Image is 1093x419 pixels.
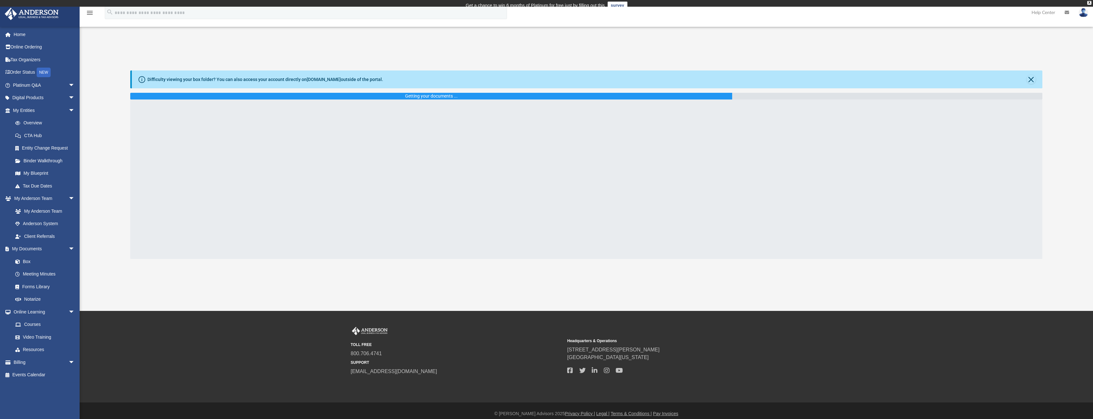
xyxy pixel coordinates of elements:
[9,205,78,217] a: My Anderson Team
[567,347,660,352] a: [STREET_ADDRESS][PERSON_NAME]
[4,66,84,79] a: Order StatusNEW
[9,293,81,306] a: Notarize
[466,2,605,9] div: Get a chance to win 6 months of Platinum for free just by filling out this
[351,369,437,374] a: [EMAIL_ADDRESS][DOMAIN_NAME]
[147,76,383,83] div: Difficulty viewing your box folder? You can also access your account directly on outside of the p...
[351,342,563,348] small: TOLL FREE
[1079,8,1088,17] img: User Pic
[9,331,78,343] a: Video Training
[68,243,81,256] span: arrow_drop_down
[4,369,84,381] a: Events Calendar
[4,104,84,117] a: My Entitiesarrow_drop_down
[4,28,84,41] a: Home
[4,53,84,66] a: Tax Organizers
[596,411,610,416] a: Legal |
[9,167,81,180] a: My Blueprint
[9,255,78,268] a: Box
[4,41,84,54] a: Online Ordering
[68,92,81,105] span: arrow_drop_down
[9,343,81,356] a: Resources
[106,9,113,16] i: search
[4,356,84,369] a: Billingarrow_drop_down
[611,411,652,416] a: Terms & Conditions |
[9,230,81,243] a: Client Referrals
[9,129,84,142] a: CTA Hub
[1087,1,1091,5] div: close
[9,217,81,230] a: Anderson System
[68,356,81,369] span: arrow_drop_down
[68,104,81,117] span: arrow_drop_down
[9,318,81,331] a: Courses
[1027,75,1036,84] button: Close
[4,243,81,255] a: My Documentsarrow_drop_down
[37,68,51,77] div: NEW
[4,305,81,318] a: Online Learningarrow_drop_down
[3,8,61,20] img: Anderson Advisors Platinum Portal
[565,411,595,416] a: Privacy Policy |
[567,355,649,360] a: [GEOGRAPHIC_DATA][US_STATE]
[68,192,81,205] span: arrow_drop_down
[567,338,779,344] small: Headquarters & Operations
[9,117,84,129] a: Overview
[351,351,382,356] a: 800.706.4741
[405,93,458,99] div: Getting your documents ...
[86,12,94,17] a: menu
[9,268,81,281] a: Meeting Minutes
[9,180,84,192] a: Tax Due Dates
[68,79,81,92] span: arrow_drop_down
[307,77,341,82] a: [DOMAIN_NAME]
[4,192,81,205] a: My Anderson Teamarrow_drop_down
[4,79,84,92] a: Platinum Q&Aarrow_drop_down
[608,2,627,9] a: survey
[653,411,678,416] a: Pay Invoices
[351,360,563,365] small: SUPPORT
[80,410,1093,417] div: © [PERSON_NAME] Advisors 2025
[68,305,81,319] span: arrow_drop_down
[4,92,84,104] a: Digital Productsarrow_drop_down
[9,280,78,293] a: Forms Library
[86,9,94,17] i: menu
[351,327,389,335] img: Anderson Advisors Platinum Portal
[9,154,84,167] a: Binder Walkthrough
[9,142,84,155] a: Entity Change Request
